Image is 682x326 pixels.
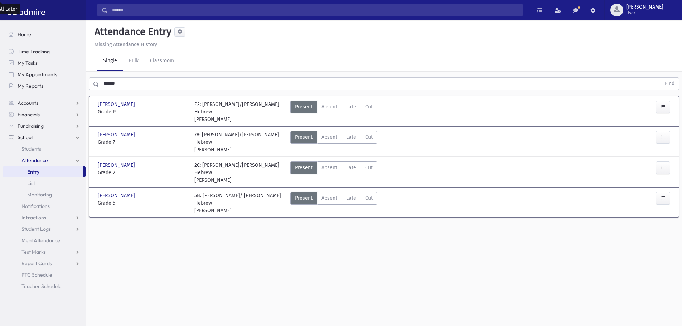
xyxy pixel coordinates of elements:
span: Student Logs [21,226,51,232]
span: Late [346,103,356,111]
span: Late [346,133,356,141]
span: Late [346,164,356,171]
span: Present [295,133,313,141]
div: 7A: [PERSON_NAME]/[PERSON_NAME] Hebrew [PERSON_NAME] [194,131,284,154]
a: Missing Attendance History [92,42,157,48]
span: Late [346,194,356,202]
span: Present [295,103,313,111]
span: School [18,134,33,141]
span: Grade 5 [98,199,187,207]
span: My Reports [18,83,43,89]
a: PTC Schedule [3,269,86,281]
u: Missing Attendance History [95,42,157,48]
a: Financials [3,109,86,120]
span: [PERSON_NAME] [98,101,136,108]
a: My Tasks [3,57,86,69]
span: Report Cards [21,260,52,267]
span: Home [18,31,31,38]
a: Single [97,51,123,71]
a: Infractions [3,212,86,223]
span: Meal Attendance [21,237,60,244]
span: [PERSON_NAME] [626,4,663,10]
a: Classroom [144,51,180,71]
button: Find [661,78,679,90]
a: Notifications [3,200,86,212]
span: Students [21,146,41,152]
a: Entry [3,166,83,177]
span: My Appointments [18,71,57,78]
span: Absent [321,103,337,111]
span: Accounts [18,100,38,106]
span: Present [295,194,313,202]
span: User [626,10,663,16]
span: [PERSON_NAME] [98,192,136,199]
div: AttTypes [290,192,377,214]
a: Report Cards [3,258,86,269]
span: [PERSON_NAME] [98,131,136,138]
a: My Reports [3,80,86,92]
img: AdmirePro [6,3,47,17]
span: Grade 7 [98,138,187,146]
a: Student Logs [3,223,86,235]
span: Cut [365,194,373,202]
span: Fundraising [18,123,44,129]
span: Absent [321,164,337,171]
span: Cut [365,133,373,141]
a: School [3,132,86,143]
span: [PERSON_NAME] [98,161,136,169]
span: Notifications [21,203,50,209]
a: Home [3,29,86,40]
input: Search [108,4,522,16]
span: My Tasks [18,60,38,66]
span: Absent [321,133,337,141]
a: My Appointments [3,69,86,80]
span: Test Marks [21,249,46,255]
a: Bulk [123,51,144,71]
a: List [3,177,86,189]
span: Teacher Schedule [21,283,62,289]
span: Cut [365,103,373,111]
span: Grade P [98,108,187,116]
span: Financials [18,111,40,118]
div: P2: [PERSON_NAME]/[PERSON_NAME] Hebrew [PERSON_NAME] [194,101,284,123]
div: 2C: [PERSON_NAME]/[PERSON_NAME] Hebrew [PERSON_NAME] [194,161,284,184]
a: Monitoring [3,189,86,200]
span: Entry [27,169,39,175]
a: Students [3,143,86,155]
span: Infractions [21,214,46,221]
h5: Attendance Entry [92,26,171,38]
a: Teacher Schedule [3,281,86,292]
span: Present [295,164,313,171]
a: Fundraising [3,120,86,132]
a: Meal Attendance [3,235,86,246]
a: Attendance [3,155,86,166]
div: AttTypes [290,161,377,184]
span: Grade 2 [98,169,187,176]
div: AttTypes [290,101,377,123]
a: Time Tracking [3,46,86,57]
div: AttTypes [290,131,377,154]
span: Attendance [21,157,48,164]
span: PTC Schedule [21,272,52,278]
div: 5B: [PERSON_NAME]/ [PERSON_NAME] Hebrew [PERSON_NAME] [194,192,284,214]
span: Absent [321,194,337,202]
span: Time Tracking [18,48,50,55]
span: Monitoring [27,191,52,198]
span: List [27,180,35,186]
a: Accounts [3,97,86,109]
span: Cut [365,164,373,171]
a: Test Marks [3,246,86,258]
